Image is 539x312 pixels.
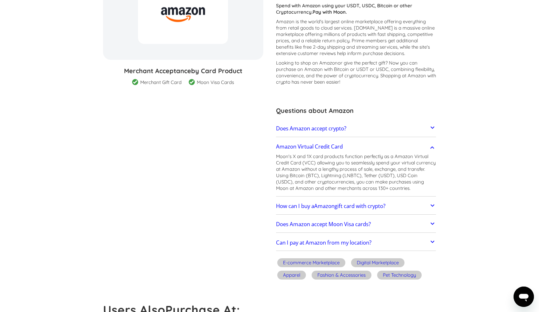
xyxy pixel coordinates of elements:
[103,66,263,76] h3: Merchant Acceptance
[276,153,436,191] p: Moon's X and 1X card products function perfectly as a Amazon Virtual Credit Card (VCC) allowing y...
[276,203,385,209] h2: How can I buy a gift card with crypto?
[376,270,423,282] a: Pet Technology
[514,287,534,307] iframe: Кнопка запуска окна обмена сообщениями
[383,272,416,278] div: Pet Technology
[276,236,436,249] a: Can I pay at Amazon from my location?
[276,270,307,282] a: Apparel
[276,140,436,153] a: Amazon Virtual Credit Card
[338,60,385,66] span: or give the perfect gift
[276,218,436,231] a: Does Amazon accept Moon Visa cards?
[283,272,300,278] div: Apparel
[191,67,242,75] span: by Card Product
[276,106,436,115] h3: Questions about Amazon
[276,199,436,213] a: How can I buy aAmazongift card with crypto?
[276,60,436,85] p: Looking to shop on Amazon ? Now you can purchase on Amazon with Bitcoin or USDT or USDC, combinin...
[357,260,399,266] div: Digital Marketplace
[140,79,182,86] div: Merchant Gift Card
[276,257,347,270] a: E-commerce Marketplace
[276,125,346,132] h2: Does Amazon accept crypto?
[313,9,347,15] strong: Pay with Moon.
[276,122,436,135] a: Does Amazon accept crypto?
[350,257,406,270] a: Digital Marketplace
[276,143,343,150] h2: Amazon Virtual Credit Card
[314,202,335,210] span: Amazon
[276,3,436,15] p: Spend with Amazon using your USDT, USDC, Bitcoin or other Cryptocurrency.
[197,79,234,86] div: Moon Visa Cards
[276,18,436,57] p: Amazon is the world's largest online marketplace offering everything from retail goods to cloud s...
[283,260,340,266] div: E-commerce Marketplace
[276,221,371,227] h2: Does Amazon accept Moon Visa cards?
[310,270,373,282] a: Fashion & Accessories
[276,239,371,246] h2: Can I pay at Amazon from my location?
[317,272,366,278] div: Fashion & Accessories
